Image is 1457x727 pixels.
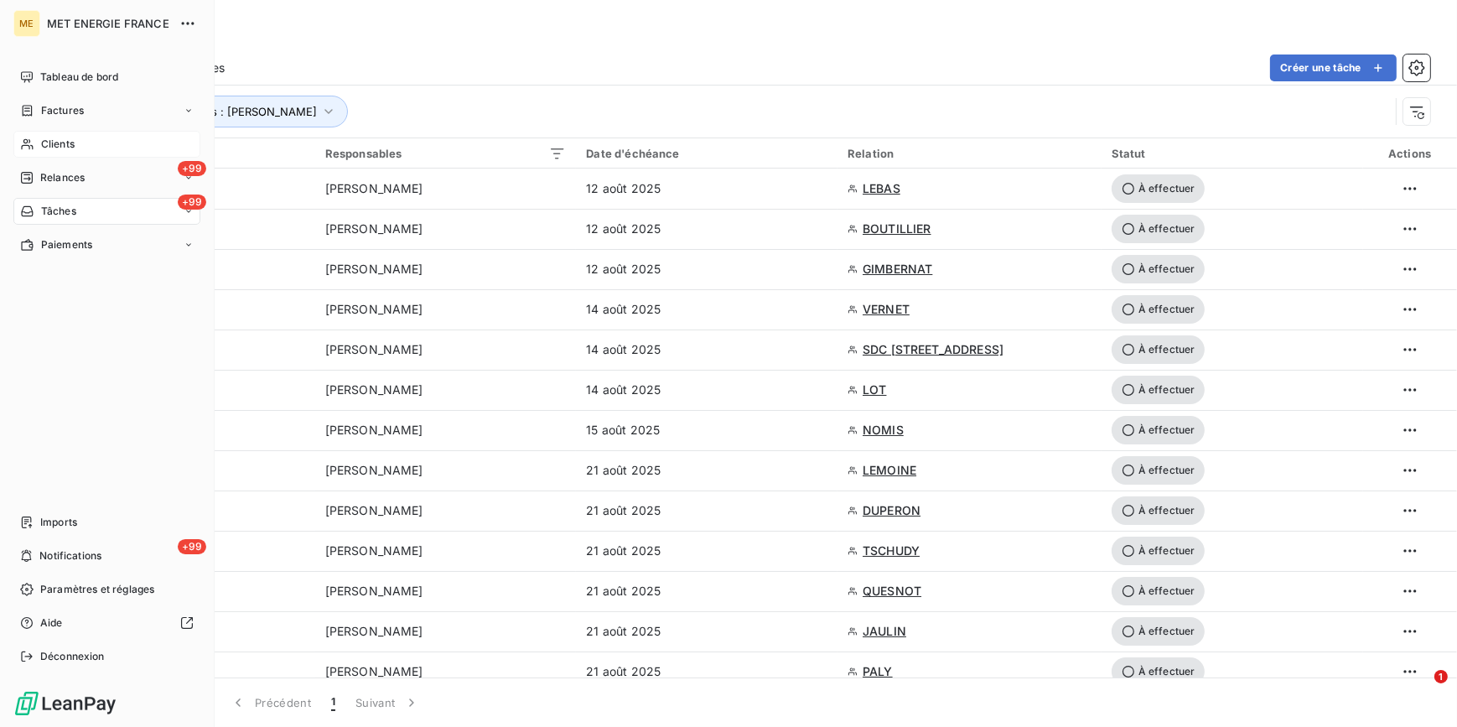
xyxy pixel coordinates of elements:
button: Suivant [345,685,430,720]
span: Tâches [41,204,76,219]
span: À effectuer [1112,416,1206,444]
span: NOMIS [863,422,904,439]
span: +99 [178,161,206,176]
a: Aide [13,610,200,636]
span: [PERSON_NAME] [325,502,423,519]
span: 14 août 2025 [586,301,661,318]
span: À effectuer [1112,335,1206,364]
span: [PERSON_NAME] [325,301,423,318]
span: 21 août 2025 [586,543,661,559]
span: 21 août 2025 [586,623,661,640]
span: À effectuer [1112,215,1206,243]
span: [PERSON_NAME] [325,341,423,358]
span: 12 août 2025 [586,180,661,197]
div: ME [13,10,40,37]
span: À effectuer [1112,657,1206,686]
span: Notifications [39,548,101,563]
span: Relances [40,170,85,185]
span: 21 août 2025 [586,663,661,680]
div: Relation [848,147,1091,160]
span: QUESNOT [863,583,921,600]
a: +99Relances [13,164,200,191]
span: BOUTILLIER [863,221,931,237]
span: 21 août 2025 [586,583,661,600]
span: [PERSON_NAME] [325,180,423,197]
a: Tableau de bord [13,64,200,91]
span: À effectuer [1112,577,1206,605]
a: +99Tâches [13,198,200,225]
span: [PERSON_NAME] [325,221,423,237]
span: Paiements [41,237,92,252]
span: TSCHUDY [863,543,920,559]
span: [PERSON_NAME] [325,462,423,479]
span: Imports [40,515,77,530]
a: Paramètres et réglages [13,576,200,603]
span: +99 [178,195,206,210]
button: Créer une tâche [1270,55,1397,81]
span: 1 [1434,670,1448,683]
span: À effectuer [1112,617,1206,646]
div: Statut [1112,147,1353,160]
span: [PERSON_NAME] [325,583,423,600]
span: À effectuer [1112,496,1206,525]
span: Tableau de bord [40,70,118,85]
span: À effectuer [1112,456,1206,485]
span: [PERSON_NAME] [325,382,423,398]
div: Actions [1373,147,1448,160]
span: 14 août 2025 [586,341,661,358]
span: Paramètres et réglages [40,582,154,597]
span: SDC [STREET_ADDRESS] [863,341,1003,358]
button: 1 [321,685,345,720]
span: À effectuer [1112,537,1206,565]
span: Responsables : [PERSON_NAME] [144,105,317,118]
span: 14 août 2025 [586,382,661,398]
span: Déconnexion [40,649,105,664]
span: 12 août 2025 [586,261,661,278]
span: LOT [863,382,886,398]
a: Imports [13,509,200,536]
a: Factures [13,97,200,124]
span: [PERSON_NAME] [325,623,423,640]
a: Clients [13,131,200,158]
span: [PERSON_NAME] [325,663,423,680]
span: GIMBERNAT [863,261,932,278]
button: Précédent [220,685,321,720]
span: À effectuer [1112,255,1206,283]
span: PALY [863,663,893,680]
span: Factures [41,103,84,118]
span: DUPERON [863,502,920,519]
span: [PERSON_NAME] [325,543,423,559]
span: À effectuer [1112,174,1206,203]
span: LEBAS [863,180,900,197]
div: Date d'échéance [586,147,827,160]
span: [PERSON_NAME] [325,261,423,278]
span: [PERSON_NAME] [325,422,423,439]
iframe: Intercom live chat [1400,670,1440,710]
span: 15 août 2025 [586,422,660,439]
button: Responsables : [PERSON_NAME] [119,96,348,127]
span: JAULIN [863,623,906,640]
span: À effectuer [1112,295,1206,324]
span: 21 août 2025 [586,502,661,519]
span: Aide [40,615,63,631]
a: Paiements [13,231,200,258]
span: 1 [331,694,335,711]
span: MET ENERGIE FRANCE [47,17,169,30]
span: +99 [178,539,206,554]
span: LEMOINE [863,462,916,479]
span: 12 août 2025 [586,221,661,237]
span: VERNET [863,301,910,318]
img: Logo LeanPay [13,690,117,717]
span: 21 août 2025 [586,462,661,479]
span: À effectuer [1112,376,1206,404]
span: Clients [41,137,75,152]
div: Responsables [325,147,567,160]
